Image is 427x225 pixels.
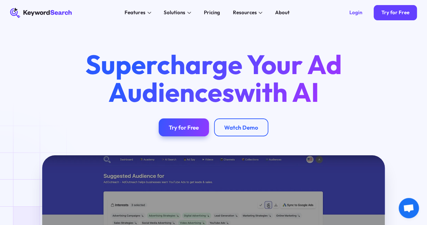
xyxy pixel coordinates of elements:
[169,124,199,131] div: Try for Free
[342,5,370,20] a: Login
[234,75,319,109] span: with AI
[200,8,224,18] a: Pricing
[159,118,209,136] a: Try for Free
[74,51,353,106] h1: Supercharge Your Ad Audiences
[224,124,258,131] div: Watch Demo
[374,5,417,20] a: Try for Free
[233,9,257,17] div: Resources
[204,9,220,17] div: Pricing
[275,9,290,17] div: About
[349,9,362,16] div: Login
[381,9,409,16] div: Try for Free
[399,198,419,218] div: Open chat
[271,8,294,18] a: About
[164,9,185,17] div: Solutions
[125,9,145,17] div: Features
